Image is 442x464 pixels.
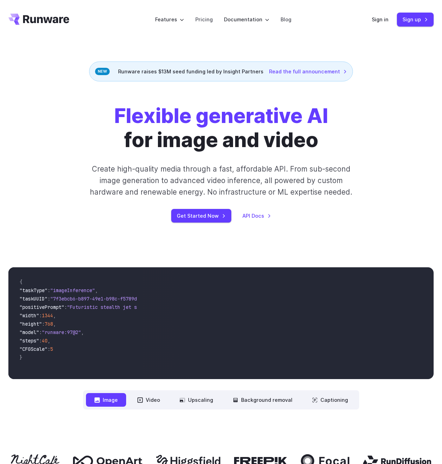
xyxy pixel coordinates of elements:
[48,338,50,344] span: ,
[48,346,50,352] span: :
[224,393,301,407] button: Background removal
[50,296,157,302] span: "7f3ebcb6-b897-49e1-b98c-f5789d2d40d7"
[64,304,67,310] span: :
[129,393,168,407] button: Video
[20,354,22,361] span: }
[39,338,42,344] span: :
[89,61,353,81] div: Runware raises $13M seed funding led by Insight Partners
[20,304,64,310] span: "positivePrompt"
[20,296,48,302] span: "taskUUID"
[114,104,328,152] h1: for image and video
[224,15,269,23] label: Documentation
[48,296,50,302] span: :
[20,312,39,319] span: "width"
[53,321,56,327] span: ,
[81,329,84,335] span: ,
[171,209,231,223] a: Get Started Now
[50,287,95,293] span: "imageInference"
[48,287,50,293] span: :
[50,346,53,352] span: 5
[304,393,356,407] button: Captioning
[42,321,45,327] span: :
[269,67,347,75] a: Read the full announcement
[39,312,42,319] span: :
[42,329,81,335] span: "runware:97@2"
[42,312,53,319] span: 1344
[42,338,48,344] span: 40
[86,393,126,407] button: Image
[281,15,291,23] a: Blog
[397,13,434,26] a: Sign up
[67,304,321,310] span: "Futuristic stealth jet streaking through a neon-lit cityscape with glowing purple exhaust"
[20,287,48,293] span: "taskType"
[45,321,53,327] span: 768
[171,393,222,407] button: Upscaling
[85,163,357,198] p: Create high-quality media through a fast, affordable API. From sub-second image generation to adv...
[8,14,69,25] a: Go to /
[39,329,42,335] span: :
[114,103,328,128] strong: Flexible generative AI
[20,346,48,352] span: "CFGScale"
[242,212,271,220] a: API Docs
[372,15,389,23] a: Sign in
[20,321,42,327] span: "height"
[95,287,98,293] span: ,
[53,312,56,319] span: ,
[155,15,184,23] label: Features
[20,338,39,344] span: "steps"
[20,329,39,335] span: "model"
[20,279,22,285] span: {
[195,15,213,23] a: Pricing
